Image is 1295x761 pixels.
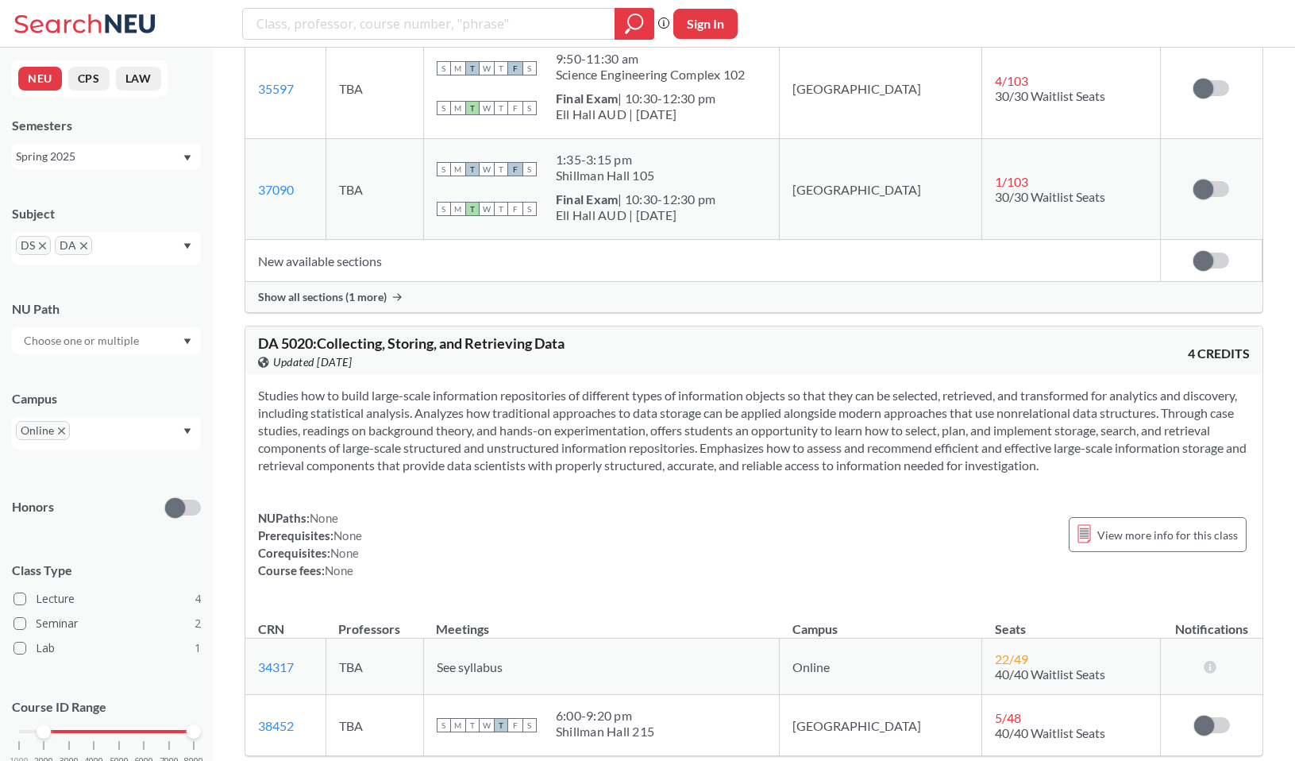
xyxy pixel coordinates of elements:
span: W [480,101,494,115]
div: magnifying glass [615,8,654,40]
span: View more info for this class [1097,525,1238,545]
div: CRN [258,620,284,638]
td: TBA [326,639,423,695]
td: New available sections [245,240,1160,282]
div: Shillman Hall 215 [556,724,654,740]
label: Seminar [13,613,201,634]
div: Ell Hall AUD | [DATE] [556,106,716,122]
svg: Dropdown arrow [183,338,191,345]
span: 40/40 Waitlist Seats [995,725,1105,740]
div: OnlineX to remove pillDropdown arrow [12,417,201,450]
span: T [494,101,508,115]
td: Online [780,639,982,695]
span: F [508,162,522,176]
span: None [333,528,362,543]
div: Spring 2025 [16,148,182,165]
input: Choose one or multiple [16,331,149,350]
td: [GEOGRAPHIC_DATA] [779,139,981,240]
span: S [522,718,537,732]
span: T [494,718,508,732]
td: TBA [326,695,423,756]
span: 30/30 Waitlist Seats [995,88,1105,103]
span: S [522,101,537,115]
span: None [330,546,359,560]
section: Studies how to build large-scale information repositories of different types of information objec... [258,387,1250,474]
div: Ell Hall AUD | [DATE] [556,207,716,223]
span: 40/40 Waitlist Seats [995,666,1105,682]
span: 30/30 Waitlist Seats [995,189,1105,204]
span: 2 [195,615,201,632]
div: NU Path [12,300,201,318]
span: S [437,101,451,115]
span: OnlineX to remove pill [16,421,70,440]
label: Lab [13,638,201,659]
svg: Dropdown arrow [183,243,191,249]
td: [GEOGRAPHIC_DATA] [780,695,982,756]
button: LAW [116,67,161,91]
span: W [480,61,494,75]
span: T [494,162,508,176]
span: M [451,101,465,115]
span: Updated [DATE] [273,353,352,371]
span: 1 [195,639,201,657]
div: 9:50 - 11:30 am [556,51,746,67]
th: Professors [326,605,423,639]
div: Shillman Hall 105 [556,168,654,183]
div: Show all sections (1 more) [245,282,1262,312]
span: M [451,202,465,216]
div: Spring 2025Dropdown arrow [12,144,201,169]
span: 4 [195,590,201,608]
svg: X to remove pill [80,242,87,249]
td: [GEOGRAPHIC_DATA] [779,38,981,139]
span: S [437,202,451,216]
span: W [480,202,494,216]
div: Campus [12,390,201,408]
a: 34317 [258,659,294,674]
a: 38452 [258,718,294,733]
span: M [451,61,465,75]
div: Dropdown arrow [12,327,201,354]
span: T [465,162,480,176]
span: F [508,61,522,75]
td: TBA [326,38,423,139]
span: S [437,718,451,732]
span: S [437,162,451,176]
span: S [522,61,537,75]
th: Meetings [423,605,779,639]
div: NUPaths: Prerequisites: Corequisites: Course fees: [258,509,362,579]
th: Notifications [1161,605,1262,639]
div: Science Engineering Complex 102 [556,67,746,83]
b: Final Exam [556,91,619,106]
td: TBA [326,139,423,240]
span: F [508,202,522,216]
th: Campus [780,605,982,639]
svg: Dropdown arrow [183,155,191,161]
span: None [310,511,338,525]
span: T [465,718,480,732]
p: Course ID Range [12,698,201,717]
span: See syllabus [437,659,503,674]
span: M [451,162,465,176]
svg: X to remove pill [58,427,65,435]
a: 37090 [258,182,294,197]
b: Final Exam [556,191,619,207]
svg: magnifying glass [625,13,644,35]
svg: X to remove pill [39,242,46,249]
span: 4 / 103 [995,73,1028,88]
div: 6:00 - 9:20 pm [556,708,654,724]
span: 1 / 103 [995,174,1028,189]
div: DSX to remove pillDAX to remove pillDropdown arrow [12,232,201,265]
span: T [465,61,480,75]
span: DSX to remove pill [16,236,51,255]
span: 5 / 48 [995,710,1021,725]
span: 22 / 49 [995,651,1028,666]
span: Show all sections (1 more) [258,290,387,304]
span: W [480,162,494,176]
button: CPS [68,67,110,91]
span: M [451,718,465,732]
span: T [465,202,480,216]
span: T [494,202,508,216]
a: 35597 [258,81,294,96]
span: DA 5020 : Collecting, Storing, and Retrieving Data [258,334,565,352]
span: 4 CREDITS [1188,345,1250,362]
